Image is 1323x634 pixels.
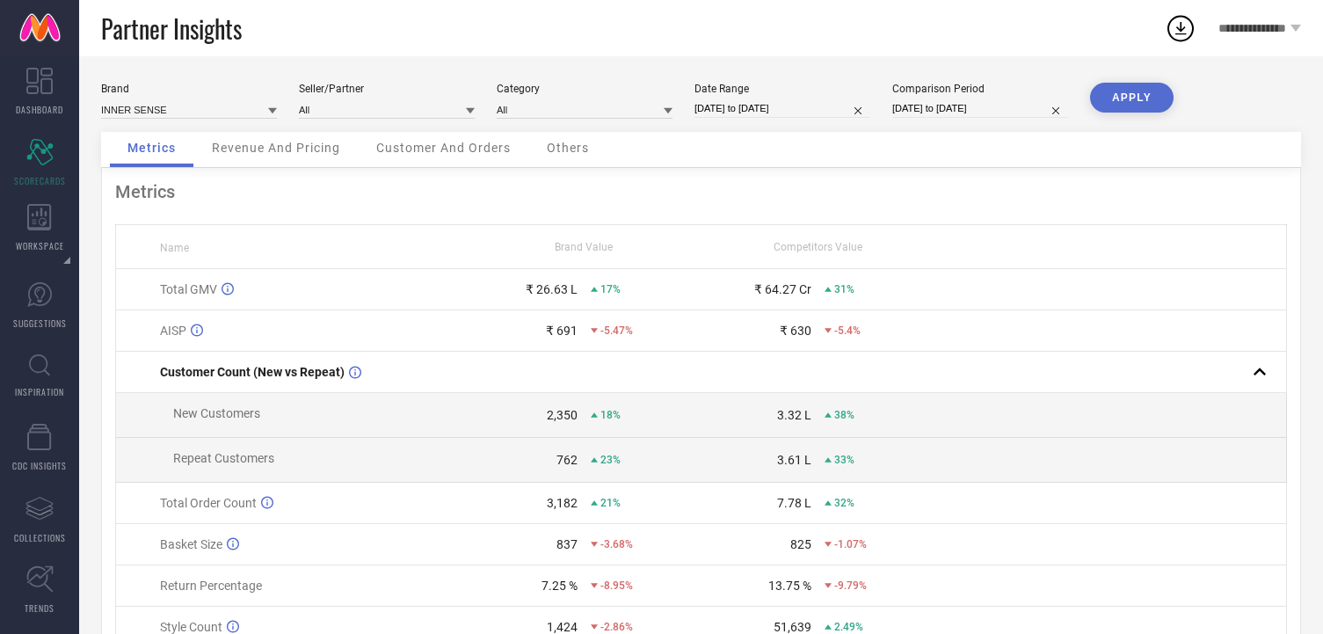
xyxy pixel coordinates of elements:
span: Total Order Count [160,496,257,510]
div: 1,424 [547,620,578,634]
div: Metrics [115,181,1287,202]
div: 7.25 % [542,579,578,593]
div: Open download list [1165,12,1196,44]
div: 13.75 % [768,579,811,593]
span: 18% [600,409,621,421]
span: SUGGESTIONS [13,317,67,330]
span: Repeat Customers [173,451,274,465]
div: ₹ 64.27 Cr [754,282,811,296]
span: WORKSPACE [16,239,64,252]
span: 38% [834,409,854,421]
span: Style Count [160,620,222,634]
span: Customer Count (New vs Repeat) [160,365,345,379]
span: AISP [160,324,186,338]
span: -8.95% [600,579,633,592]
span: TRENDS [25,601,55,615]
button: APPLY [1090,83,1174,113]
span: 21% [600,497,621,509]
span: Revenue And Pricing [212,141,340,155]
span: Others [547,141,589,155]
div: 825 [790,537,811,551]
span: Return Percentage [160,579,262,593]
div: Brand [101,83,277,95]
div: 51,639 [774,620,811,634]
div: 2,350 [547,408,578,422]
div: 762 [556,453,578,467]
span: Competitors Value [774,241,862,253]
span: New Customers [173,406,260,420]
span: Basket Size [160,537,222,551]
span: COLLECTIONS [14,531,66,544]
div: Date Range [694,83,870,95]
span: Metrics [127,141,176,155]
span: 23% [600,454,621,466]
span: DASHBOARD [16,103,63,116]
div: 837 [556,537,578,551]
div: Comparison Period [892,83,1068,95]
input: Select comparison period [892,99,1068,118]
div: Seller/Partner [299,83,475,95]
div: ₹ 26.63 L [526,282,578,296]
span: -2.86% [600,621,633,633]
div: ₹ 630 [780,324,811,338]
div: 3.32 L [777,408,811,422]
div: ₹ 691 [546,324,578,338]
span: Name [160,242,189,254]
span: -3.68% [600,538,633,550]
span: Total GMV [160,282,217,296]
div: 3.61 L [777,453,811,467]
span: Brand Value [555,241,613,253]
span: CDC INSIGHTS [12,459,67,472]
span: Customer And Orders [376,141,511,155]
span: -1.07% [834,538,867,550]
span: -5.47% [600,324,633,337]
span: Partner Insights [101,11,242,47]
span: INSPIRATION [15,385,64,398]
span: 2.49% [834,621,863,633]
span: -9.79% [834,579,867,592]
div: Category [497,83,672,95]
span: 32% [834,497,854,509]
div: 3,182 [547,496,578,510]
input: Select date range [694,99,870,118]
span: SCORECARDS [14,174,66,187]
div: 7.78 L [777,496,811,510]
span: 17% [600,283,621,295]
span: 31% [834,283,854,295]
span: -5.4% [834,324,861,337]
span: 33% [834,454,854,466]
